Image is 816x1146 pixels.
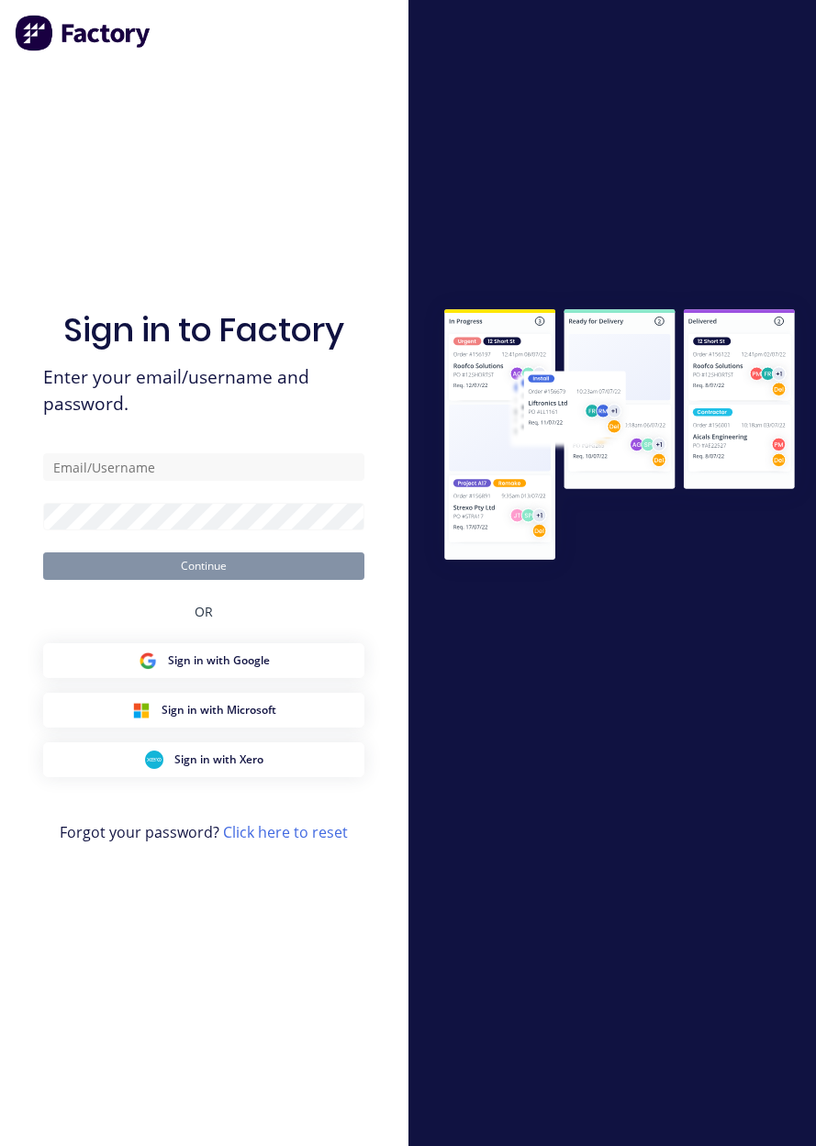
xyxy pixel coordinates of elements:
img: Factory [15,15,152,51]
button: Microsoft Sign inSign in with Microsoft [43,693,364,728]
button: Continue [43,552,364,580]
h1: Sign in to Factory [63,310,344,350]
img: Microsoft Sign in [132,701,151,719]
img: Google Sign in [139,651,157,670]
span: Forgot your password? [60,821,348,843]
span: Sign in with Microsoft [162,702,276,718]
div: OR [195,580,213,643]
img: Xero Sign in [145,751,163,769]
button: Xero Sign inSign in with Xero [43,742,364,777]
span: Sign in with Google [168,652,270,669]
a: Click here to reset [223,822,348,842]
button: Google Sign inSign in with Google [43,643,364,678]
span: Sign in with Xero [174,751,263,768]
span: Enter your email/username and password. [43,364,364,417]
input: Email/Username [43,453,364,481]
